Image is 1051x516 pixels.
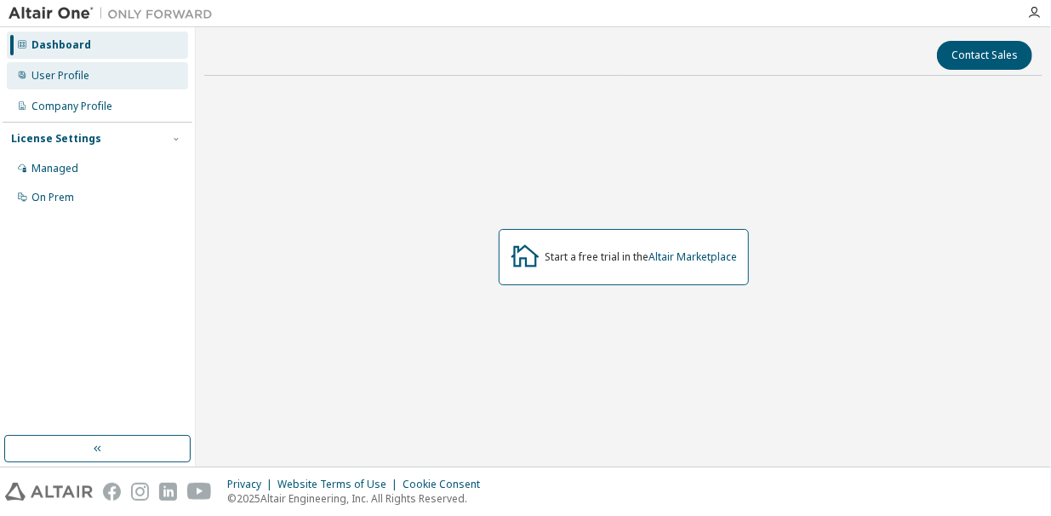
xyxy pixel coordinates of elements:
div: License Settings [11,132,101,146]
img: instagram.svg [131,483,149,501]
img: linkedin.svg [159,483,177,501]
div: Dashboard [31,38,91,52]
div: Website Terms of Use [277,478,403,491]
button: Contact Sales [937,41,1032,70]
img: altair_logo.svg [5,483,93,501]
img: facebook.svg [103,483,121,501]
div: Privacy [227,478,277,491]
div: Managed [31,162,78,175]
a: Altair Marketplace [649,249,738,264]
p: © 2025 Altair Engineering, Inc. All Rights Reserved. [227,491,490,506]
div: On Prem [31,191,74,204]
div: Company Profile [31,100,112,113]
div: Start a free trial in the [545,250,738,264]
div: User Profile [31,69,89,83]
img: Altair One [9,5,221,22]
div: Cookie Consent [403,478,490,491]
img: youtube.svg [187,483,212,501]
